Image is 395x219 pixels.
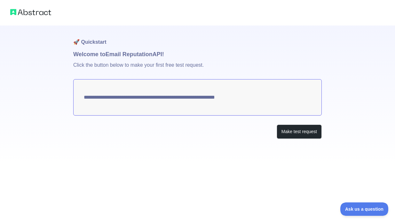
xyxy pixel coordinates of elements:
[10,8,51,17] img: Abstract logo
[73,59,322,79] p: Click the button below to make your first free test request.
[73,26,322,50] h1: 🚀 Quickstart
[73,50,322,59] h1: Welcome to Email Reputation API!
[277,125,322,139] button: Make test request
[340,202,389,216] iframe: Help Scout Beacon - Open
